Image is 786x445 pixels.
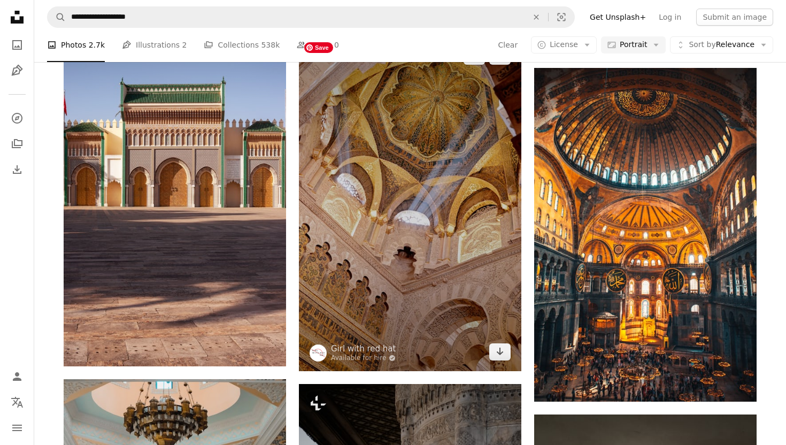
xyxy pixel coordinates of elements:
a: Home — Unsplash [6,6,28,30]
img: Go to Girl with red hat's profile [310,344,327,362]
button: Visual search [549,7,574,27]
img: An outdoor view of the Dar al-Makhzen royal palace of the king of Morocco, Fes city, vertical shot [64,33,286,366]
button: Search Unsplash [48,7,66,27]
span: Relevance [689,40,754,50]
button: Submit an image [696,9,773,26]
button: Menu [6,417,28,439]
a: An outdoor view of the Dar al-Makhzen royal palace of the king of Morocco, Fes city, vertical shot [64,195,286,204]
span: Save [304,42,333,53]
a: Explore [6,108,28,129]
span: 2 [182,39,187,51]
a: Log in / Sign up [6,366,28,387]
span: 538k [261,39,280,51]
img: brown and white concrete building [299,37,521,371]
a: Log in [652,9,688,26]
button: Clear [498,36,519,53]
a: Get Unsplash+ [583,9,652,26]
button: Clear [525,7,548,27]
button: Portrait [601,36,666,53]
a: Girl with red hat [331,343,396,354]
a: Illustrations [6,60,28,81]
form: Find visuals sitewide [47,6,575,28]
button: Language [6,392,28,413]
a: blue and brown concrete building [534,229,757,239]
img: blue and brown concrete building [534,68,757,402]
a: Available for hire [331,354,396,363]
a: brown and white concrete building [299,199,521,209]
a: Illustrations 2 [122,28,187,62]
a: Download [489,343,511,360]
a: Photos [6,34,28,56]
a: Download History [6,159,28,180]
a: Collections [6,133,28,155]
span: Portrait [620,40,647,50]
span: License [550,40,578,49]
a: Users 0 [297,28,339,62]
button: License [531,36,597,53]
button: Sort byRelevance [670,36,773,53]
span: Sort by [689,40,715,49]
a: Collections 538k [204,28,280,62]
span: 0 [334,39,339,51]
